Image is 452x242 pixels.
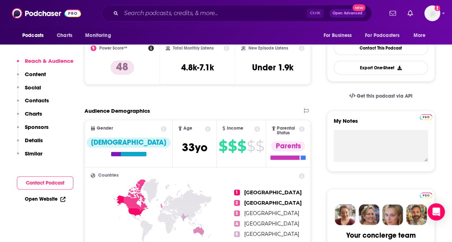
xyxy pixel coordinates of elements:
[244,200,302,206] span: [GEOGRAPHIC_DATA]
[121,8,307,19] input: Search podcasts, credits, & more...
[17,29,53,42] button: open menu
[25,57,73,64] p: Reach & Audience
[307,9,324,18] span: Ctrl K
[25,71,46,78] p: Content
[414,31,426,41] span: More
[420,191,432,198] a: Pro website
[85,107,150,114] h2: Audience Demographics
[234,231,240,237] span: 5
[25,110,42,117] p: Charts
[182,140,207,154] span: 33 yo
[360,29,410,42] button: open menu
[234,190,240,195] span: 1
[252,62,293,73] h3: Under 1.9k
[335,204,356,225] img: Sydney Profile
[25,84,41,91] p: Social
[420,113,432,120] a: Pro website
[237,140,246,152] span: $
[12,6,81,20] img: Podchaser - Follow, Share and Rate Podcasts
[277,126,297,135] span: Parental Status
[85,31,111,41] span: Monitoring
[17,110,42,124] button: Charts
[228,140,237,152] span: $
[25,196,65,202] a: Open Website
[234,221,240,227] span: 4
[173,46,214,51] h2: Total Monthly Listens
[234,200,240,206] span: 2
[80,29,120,42] button: open menu
[25,137,43,144] p: Details
[387,7,399,19] a: Show notifications dropdown
[244,220,299,227] span: [GEOGRAPHIC_DATA]
[25,150,42,157] p: Similar
[25,97,49,104] p: Contacts
[97,126,113,131] span: Gender
[247,140,255,152] span: $
[98,173,119,178] span: Countries
[183,126,192,131] span: Age
[318,29,361,42] button: open menu
[271,141,305,151] div: Parents
[333,11,362,15] span: Open Advanced
[424,5,440,21] img: User Profile
[323,31,352,41] span: For Business
[244,231,299,237] span: [GEOGRAPHIC_DATA]
[420,114,432,120] img: Podchaser Pro
[334,117,428,130] label: My Notes
[17,57,73,71] button: Reach & Audience
[17,84,41,97] button: Social
[22,31,44,41] span: Podcasts
[434,5,440,11] svg: Add a profile image
[244,189,302,196] span: [GEOGRAPHIC_DATA]
[408,29,435,42] button: open menu
[87,138,170,148] div: [DEMOGRAPHIC_DATA]
[424,5,440,21] span: Logged in as arobertson1
[17,97,49,110] button: Contacts
[244,210,299,217] span: [GEOGRAPHIC_DATA]
[256,140,264,152] span: $
[334,41,428,55] a: Contact This Podcast
[110,60,134,75] p: 48
[181,62,214,73] h3: 4.8k-7.1k
[25,124,49,130] p: Sponsors
[57,31,72,41] span: Charts
[227,126,243,131] span: Income
[365,31,400,41] span: For Podcasters
[17,71,46,84] button: Content
[219,140,227,152] span: $
[359,204,379,225] img: Barbara Profile
[17,176,73,190] button: Contact Podcast
[382,204,403,225] img: Jules Profile
[420,192,432,198] img: Podchaser Pro
[352,4,365,11] span: New
[17,150,42,163] button: Similar
[346,231,416,240] div: Your concierge team
[248,46,288,51] h2: New Episode Listens
[101,5,372,22] div: Search podcasts, credits, & more...
[234,210,240,216] span: 3
[329,9,366,18] button: Open AdvancedNew
[334,61,428,75] button: Export One-Sheet
[428,203,445,220] div: Open Intercom Messenger
[424,5,440,21] button: Show profile menu
[405,7,416,19] a: Show notifications dropdown
[52,29,77,42] a: Charts
[357,93,412,99] span: Get this podcast via API
[343,87,418,105] a: Get this podcast via API
[17,137,43,150] button: Details
[17,124,49,137] button: Sponsors
[99,46,127,51] h2: Power Score™
[406,204,427,225] img: Jon Profile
